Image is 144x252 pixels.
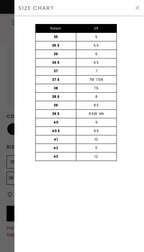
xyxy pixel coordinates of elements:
div: 8 [76,93,117,101]
div: 5 [76,33,117,41]
div: 38 [36,84,76,92]
div: 37 [36,67,76,75]
div: 43 [36,152,76,161]
div: 41 [36,135,76,144]
div: 6 [76,50,117,58]
div: 9N [99,111,104,117]
div: 37.5 [36,76,76,84]
div: 35.5 [36,41,76,50]
div: 39 [36,101,76,109]
div: 40.5 [36,127,76,135]
div: 36.5 [36,58,76,67]
div: 42 [36,144,76,152]
div: 38.5 [36,93,76,101]
div: 8.5 [76,101,117,109]
div: 35 [36,33,76,41]
div: 7.5N [96,77,103,82]
div: US [76,24,117,33]
div: 39.5 [36,110,76,118]
div: Italian [36,24,76,33]
div: 5.5 [76,41,117,50]
div: 11 [76,144,117,152]
div: 8.5W [89,111,97,117]
div: 6.5 [76,58,117,67]
div: 7.5 [76,84,117,92]
div: 7 [76,67,117,75]
div: 40 [36,118,76,126]
div: 9.5 [76,127,117,135]
div: 7W [89,77,94,82]
div: 9 [76,118,117,126]
div: 12 [76,152,117,161]
div: 36 [36,50,76,58]
img: Hide Drawer [135,5,140,11]
div: 10 [76,135,117,144]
